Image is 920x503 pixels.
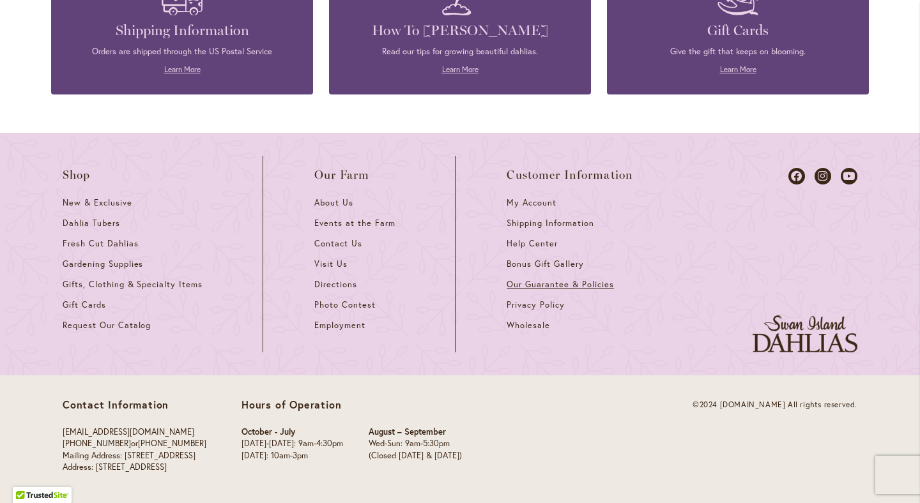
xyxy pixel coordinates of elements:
a: Learn More [720,64,756,74]
h4: Shipping Information [70,22,294,40]
p: (Closed [DATE] & [DATE]) [369,450,462,462]
span: My Account [507,197,556,208]
p: [DATE]: 10am-3pm [241,450,343,462]
a: [PHONE_NUMBER] [63,438,131,449]
a: Learn More [164,64,201,74]
p: Give the gift that keeps on blooming. [626,46,850,57]
p: Hours of Operation [241,398,462,411]
span: Shop [63,169,91,181]
h4: How To [PERSON_NAME] [348,22,572,40]
p: Read our tips for growing beautiful dahlias. [348,46,572,57]
span: About Us [314,197,353,208]
span: Help Center [507,238,558,249]
a: Dahlias on Facebook [788,168,805,184]
a: [PHONE_NUMBER] [138,438,206,449]
p: Orders are shipped through the US Postal Service [70,46,294,57]
p: [DATE]-[DATE]: 9am-4:30pm [241,438,343,450]
span: Contact Us [314,238,362,249]
span: Shipping Information [507,218,594,229]
span: Our Guarantee & Policies [507,279,613,290]
span: Gift Cards [63,299,106,310]
span: Photo Contest [314,299,376,310]
span: Directions [314,279,357,290]
span: Employment [314,320,365,331]
span: Our Farm [314,169,369,181]
p: October - July [241,426,343,439]
span: Gardening Supplies [63,259,143,269]
span: Privacy Policy [507,299,565,310]
a: [EMAIL_ADDRESS][DOMAIN_NAME] [63,426,194,437]
a: Learn More [442,64,479,74]
p: August – September [369,426,462,439]
span: Events at the Farm [314,218,395,229]
h4: Gift Cards [626,22,850,40]
span: New & Exclusive [63,197,132,208]
span: Customer Information [507,169,633,181]
span: Visit Us [314,259,348,269]
p: Contact Information [63,398,206,411]
span: Bonus Gift Gallery [507,259,583,269]
span: ©2024 [DOMAIN_NAME] All rights reserved. [693,400,857,409]
span: Request Our Catalog [63,320,151,331]
a: Dahlias on Youtube [841,168,857,184]
span: Fresh Cut Dahlias [63,238,139,249]
p: Wed-Sun: 9am-5:30pm [369,438,462,450]
a: Dahlias on Instagram [815,168,831,184]
span: Wholesale [507,320,550,331]
p: or Mailing Address: [STREET_ADDRESS] Address: [STREET_ADDRESS] [63,426,206,474]
span: Gifts, Clothing & Specialty Items [63,279,203,290]
span: Dahlia Tubers [63,218,120,229]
